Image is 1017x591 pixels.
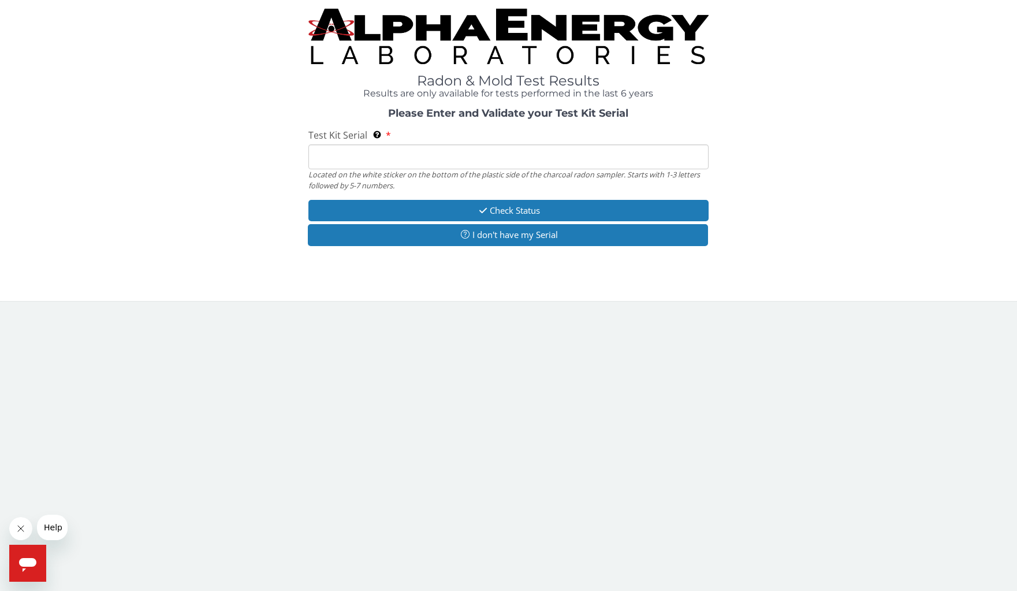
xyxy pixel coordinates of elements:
img: TightCrop.jpg [308,9,708,64]
button: I don't have my Serial [308,224,707,246]
h1: Radon & Mold Test Results [308,73,708,88]
div: Located on the white sticker on the bottom of the plastic side of the charcoal radon sampler. Sta... [308,169,708,191]
span: Test Kit Serial [308,129,367,142]
button: Check Status [308,200,708,221]
iframe: Button to launch messaging window [9,545,46,582]
strong: Please Enter and Validate your Test Kit Serial [388,107,628,120]
h4: Results are only available for tests performed in the last 6 years [308,88,708,99]
iframe: Close message [9,517,32,540]
iframe: Message from company [37,515,68,540]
